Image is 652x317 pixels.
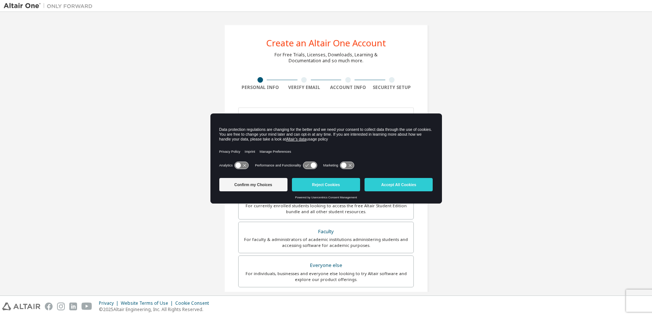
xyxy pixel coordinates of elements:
[69,303,77,310] img: linkedin.svg
[266,39,386,47] div: Create an Altair One Account
[243,203,409,215] div: For currently enrolled students looking to access the free Altair Student Edition bundle and all ...
[175,300,213,306] div: Cookie Consent
[121,300,175,306] div: Website Terms of Use
[99,300,121,306] div: Privacy
[4,2,96,10] img: Altair One
[275,52,377,64] div: For Free Trials, Licenses, Downloads, Learning & Documentation and so much more.
[243,271,409,283] div: For individuals, businesses and everyone else looking to try Altair software and explore our prod...
[282,85,326,90] div: Verify Email
[243,260,409,271] div: Everyone else
[99,306,213,313] p: © 2025 Altair Engineering, Inc. All Rights Reserved.
[57,303,65,310] img: instagram.svg
[243,237,409,248] div: For faculty & administrators of academic institutions administering students and accessing softwa...
[243,227,409,237] div: Faculty
[2,303,40,310] img: altair_logo.svg
[370,85,414,90] div: Security Setup
[81,303,92,310] img: youtube.svg
[45,303,53,310] img: facebook.svg
[238,85,282,90] div: Personal Info
[326,85,370,90] div: Account Info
